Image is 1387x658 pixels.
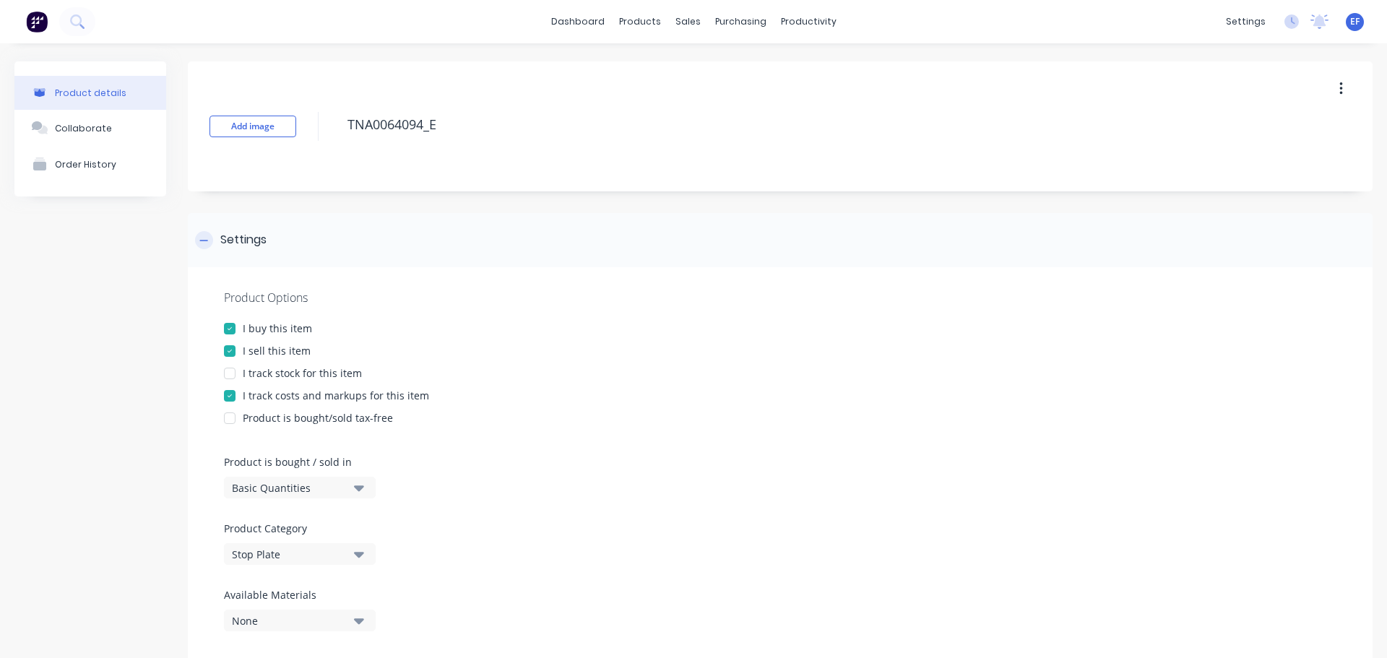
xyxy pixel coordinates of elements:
[668,11,708,33] div: sales
[224,289,1336,306] div: Product Options
[14,146,166,182] button: Order History
[774,11,844,33] div: productivity
[232,613,347,628] div: None
[232,547,347,562] div: Stop Plate
[1219,11,1273,33] div: settings
[243,388,429,403] div: I track costs and markups for this item
[612,11,668,33] div: products
[243,343,311,358] div: I sell this item
[220,231,267,249] div: Settings
[224,454,368,469] label: Product is bought / sold in
[243,321,312,336] div: I buy this item
[14,110,166,146] button: Collaborate
[209,116,296,137] button: Add image
[708,11,774,33] div: purchasing
[1350,15,1360,28] span: EF
[55,123,112,134] div: Collaborate
[224,587,376,602] label: Available Materials
[14,76,166,110] button: Product details
[243,410,393,425] div: Product is bought/sold tax-free
[544,11,612,33] a: dashboard
[55,87,126,98] div: Product details
[224,521,368,536] label: Product Category
[224,477,376,498] button: Basic Quantities
[224,610,376,631] button: None
[243,365,362,381] div: I track stock for this item
[55,159,116,170] div: Order History
[232,480,347,495] div: Basic Quantities
[224,543,376,565] button: Stop Plate
[26,11,48,33] img: Factory
[340,108,1253,142] textarea: TNA0064094_E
